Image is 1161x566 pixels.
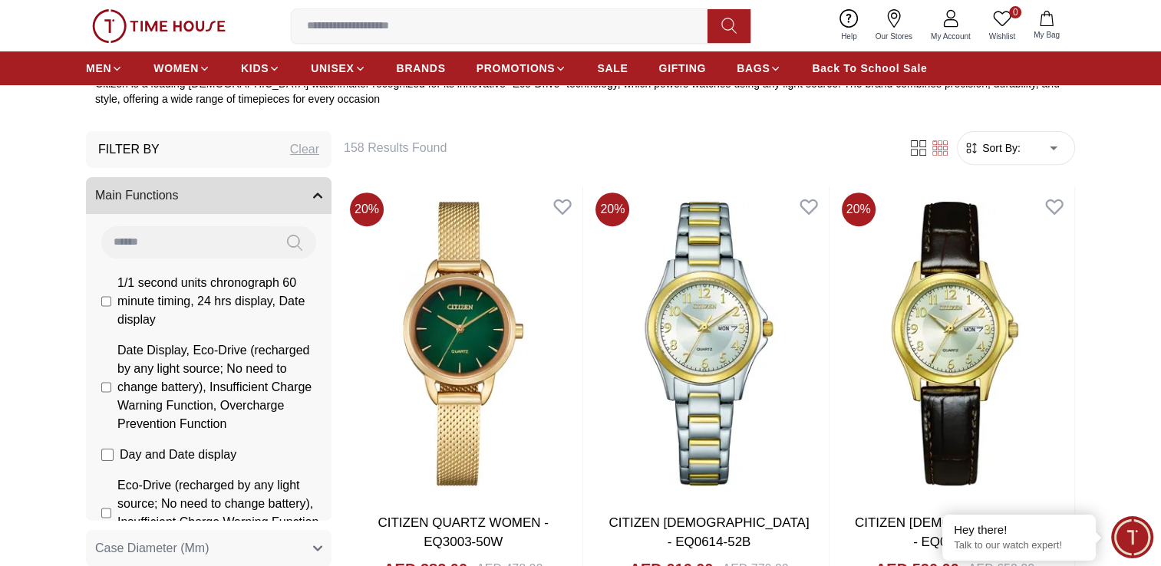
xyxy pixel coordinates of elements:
span: Case Diameter (Mm) [95,539,209,558]
img: CITIZEN Ladies - EQ0612-07A [836,186,1074,501]
span: KIDS [241,61,269,76]
span: 20 % [595,193,629,226]
a: CITIZEN [DEMOGRAPHIC_DATA] - EQ0612-07A [855,515,1055,550]
input: Date Display, Eco-Drive (recharged by any light source; No need to change battery), Insufficient ... [101,381,111,393]
a: SALE [597,54,628,82]
button: Sort By: [964,140,1021,156]
span: My Bag [1027,29,1066,41]
a: CITIZEN QUARTZ WOMEN - EQ3003-50W [378,515,549,550]
span: UNISEX [311,61,354,76]
button: Main Functions [86,177,331,214]
a: GIFTING [658,54,706,82]
a: 0Wishlist [980,6,1024,45]
h6: 158 Results Found [344,139,889,157]
div: Hey there! [954,522,1084,538]
input: Day and Date display [101,449,114,461]
a: PROMOTIONS [477,54,567,82]
input: 1/1 second units chronograph 60 minute timing, 24 hrs display, Date display [101,295,111,308]
a: Our Stores [866,6,922,45]
div: Chat Widget [1111,516,1153,558]
button: My Bag [1024,8,1069,44]
a: UNISEX [311,54,365,82]
span: 20 % [842,193,876,226]
p: Citizen is a leading [DEMOGRAPHIC_DATA] watchmaker recognized for its innovative "Eco-Drive" tech... [95,76,1066,107]
a: BAGS [737,54,781,82]
span: Sort By: [979,140,1021,156]
input: Eco-Drive (recharged by any light source; No need to change battery), Insufficient Charge Warning... [101,507,111,519]
span: 1/1 second units chronograph 60 minute timing, 24 hrs display, Date display [117,274,322,329]
div: Clear [290,140,319,159]
img: CITIZEN Ladies - EQ0614-52B [589,186,828,501]
span: Main Functions [95,186,179,205]
span: My Account [925,31,977,42]
span: BRANDS [397,61,446,76]
span: GIFTING [658,61,706,76]
span: Wishlist [983,31,1021,42]
span: PROMOTIONS [477,61,556,76]
span: Our Stores [869,31,919,42]
a: Help [832,6,866,45]
span: SALE [597,61,628,76]
span: MEN [86,61,111,76]
a: KIDS [241,54,280,82]
a: Back To School Sale [812,54,927,82]
a: BRANDS [397,54,446,82]
span: Eco-Drive (recharged by any light source; No need to change battery), Insufficient Charge Warning... [117,476,322,550]
span: Day and Date display [120,446,236,464]
h3: Filter By [98,140,160,159]
img: ... [92,9,226,43]
span: Help [835,31,863,42]
img: CITIZEN QUARTZ WOMEN - EQ3003-50W [344,186,582,501]
span: 20 % [350,193,384,226]
a: WOMEN [153,54,210,82]
span: BAGS [737,61,770,76]
p: Talk to our watch expert! [954,539,1084,552]
a: CITIZEN [DEMOGRAPHIC_DATA] - EQ0614-52B [609,515,809,550]
span: Date Display, Eco-Drive (recharged by any light source; No need to change battery), Insufficient ... [117,341,322,433]
span: Back To School Sale [812,61,927,76]
span: 0 [1009,6,1021,18]
a: MEN [86,54,123,82]
span: WOMEN [153,61,199,76]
